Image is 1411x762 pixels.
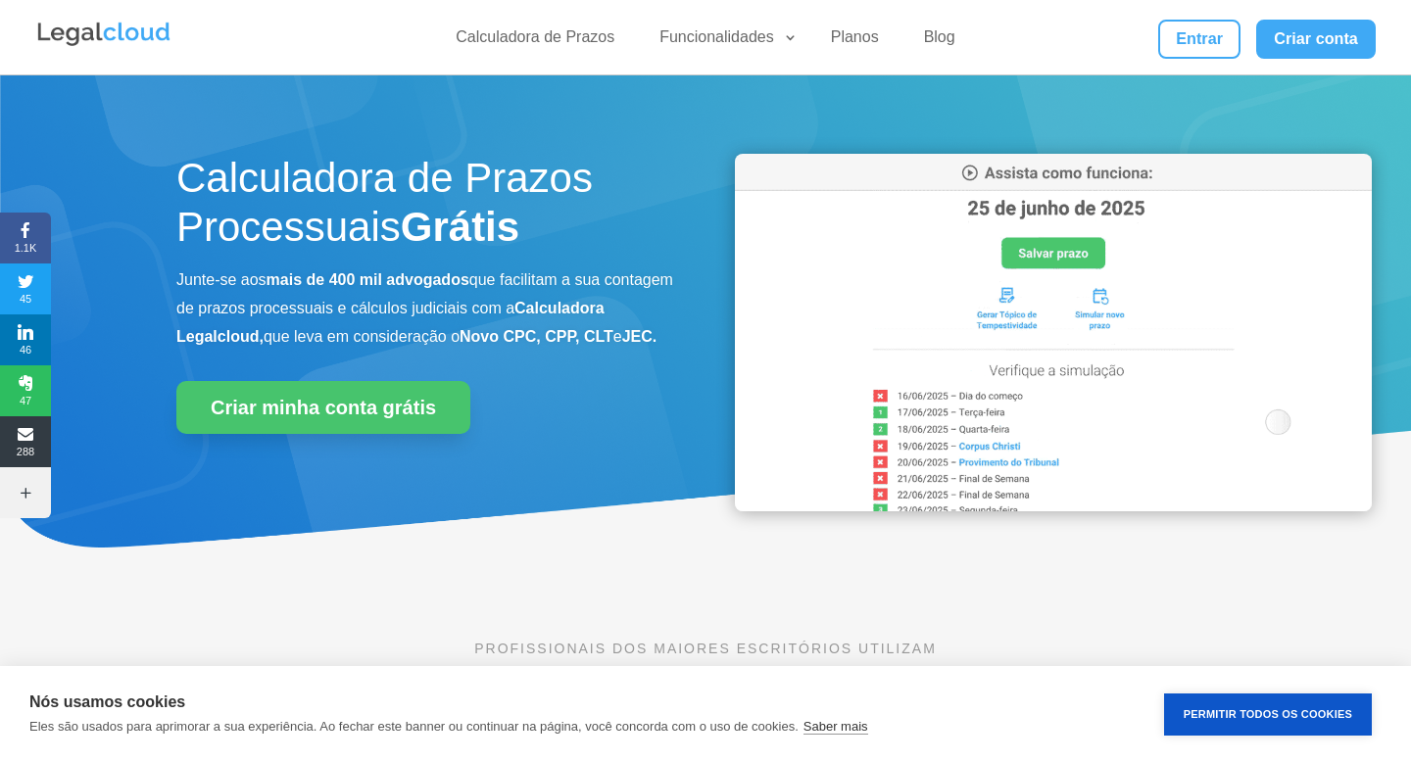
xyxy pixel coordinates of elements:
[735,154,1372,511] img: Calculadora de Prazos Processuais da Legalcloud
[267,271,469,288] b: mais de 400 mil advogados
[35,35,172,52] a: Logo da Legalcloud
[1256,20,1376,59] a: Criar conta
[1164,693,1372,736] button: Permitir Todos os Cookies
[29,719,799,734] p: Eles são usados para aprimorar a sua experiência. Ao fechar este banner ou continuar na página, v...
[444,27,626,56] a: Calculadora de Prazos
[401,204,519,250] strong: Grátis
[460,328,613,345] b: Novo CPC, CPP, CLT
[622,328,657,345] b: JEC.
[35,20,172,49] img: Legalcloud Logo
[1158,20,1241,59] a: Entrar
[912,27,967,56] a: Blog
[803,719,868,735] a: Saber mais
[176,300,605,345] b: Calculadora Legalcloud,
[176,154,676,262] h1: Calculadora de Prazos Processuais
[648,27,798,56] a: Funcionalidades
[176,381,470,434] a: Criar minha conta grátis
[735,498,1372,514] a: Calculadora de Prazos Processuais da Legalcloud
[176,266,676,351] p: Junte-se aos que facilitam a sua contagem de prazos processuais e cálculos judiciais com a que le...
[29,693,185,710] strong: Nós usamos cookies
[819,27,891,56] a: Planos
[176,638,1235,659] p: PROFISSIONAIS DOS MAIORES ESCRITÓRIOS UTILIZAM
